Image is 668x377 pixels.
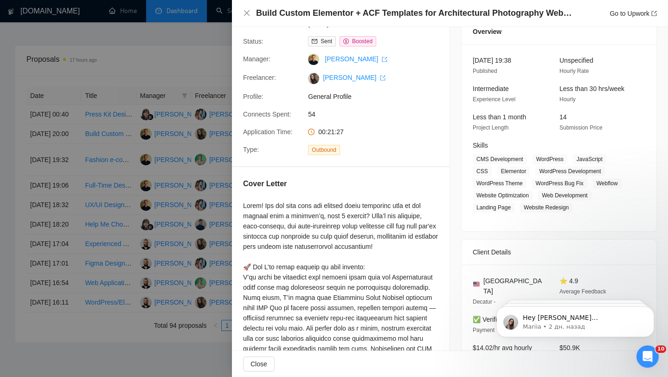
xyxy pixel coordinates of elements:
span: export [382,57,387,62]
span: Website Optimization [473,190,533,201]
a: [PERSON_NAME] export [325,55,387,63]
span: ✅ Verified [473,316,504,323]
span: WordPress [533,154,567,164]
span: General Profile [308,91,447,102]
span: mail [312,39,317,44]
span: export [651,11,657,16]
iframe: Intercom notifications сообщение [482,287,668,352]
span: Sent [321,38,332,45]
span: Payment Verification [473,327,523,333]
span: Status: [243,38,263,45]
span: Less than 1 month [473,113,526,121]
span: Landing Page [473,202,514,213]
iframe: Intercom live chat [636,345,659,368]
img: 🇺🇸 [473,281,480,287]
span: $14.02/hr avg hourly rate paid [473,344,532,362]
span: Decatur - [473,299,495,305]
span: Manager: [243,55,270,63]
h4: Build Custom Elementor + ACF Templates for Architectural Photography Website [256,7,576,19]
div: Client Details [473,240,645,265]
span: Unspecified [559,57,593,64]
h5: Cover Letter [243,178,287,189]
span: Less than 30 hrs/week [559,85,624,92]
span: 54 [308,109,447,119]
span: Web Development [538,190,591,201]
span: Intermediate [473,85,509,92]
button: Close [243,9,250,17]
span: Freelancer: [243,74,276,81]
span: Webflow [593,178,622,188]
span: Type: [243,146,259,153]
a: [PERSON_NAME] export [323,74,385,81]
span: 10 [655,345,666,353]
span: Overview [473,26,501,37]
span: export [380,75,385,81]
img: c1jLwqjJgsxvsE5HwxdlCY3GOfJJXtcWjywyVLZHZVdlimAjm-VpWz-UZFuMplN13k [308,73,319,84]
span: Connects Spent: [243,110,291,118]
span: WordPress Bug Fix [532,178,587,188]
span: Close [250,359,267,369]
span: Boosted [352,38,373,45]
button: Close [243,357,275,371]
span: 14 [559,113,567,121]
span: ⭐ 4.9 [559,277,578,285]
span: Submission Price [559,124,603,131]
span: Published [473,68,497,74]
span: 00:21:27 [318,128,344,136]
span: WordPress Theme [473,178,527,188]
span: CMS Development [473,154,527,164]
span: Experience Level [473,96,515,103]
span: CSS [473,166,492,176]
span: Outbound [308,145,340,155]
span: [DATE] 19:38 [473,57,511,64]
span: Website Redesign [520,202,572,213]
span: Profile: [243,93,263,100]
span: [GEOGRAPHIC_DATA] [483,276,545,296]
span: WordPress Development [535,166,604,176]
span: Project Length [473,124,508,131]
span: close [243,9,250,17]
span: JavaScript [573,154,606,164]
a: Go to Upworkexport [610,10,657,17]
span: dollar [343,39,349,44]
span: Application Time: [243,128,293,136]
span: Hourly [559,96,576,103]
span: Hourly Rate [559,68,589,74]
span: Skills [473,142,488,149]
span: Elementor [497,166,530,176]
span: clock-circle [308,129,315,135]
